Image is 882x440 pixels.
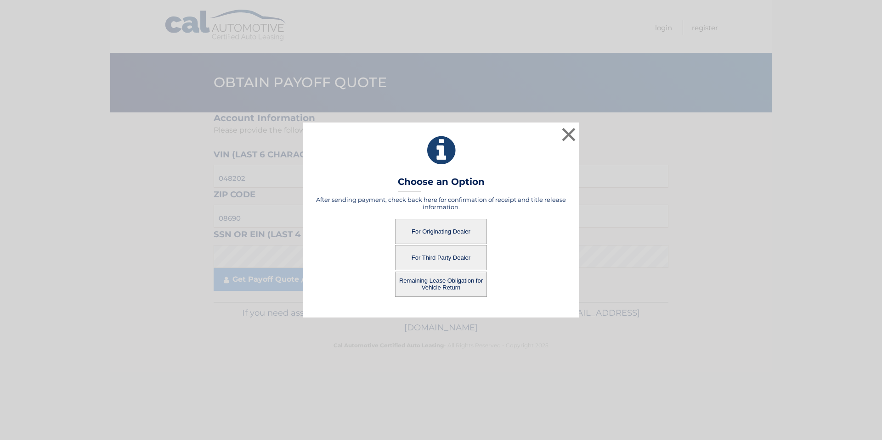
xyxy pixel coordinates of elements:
[395,272,487,297] button: Remaining Lease Obligation for Vehicle Return
[315,196,567,211] h5: After sending payment, check back here for confirmation of receipt and title release information.
[560,125,578,144] button: ×
[395,245,487,270] button: For Third Party Dealer
[398,176,485,192] h3: Choose an Option
[395,219,487,244] button: For Originating Dealer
